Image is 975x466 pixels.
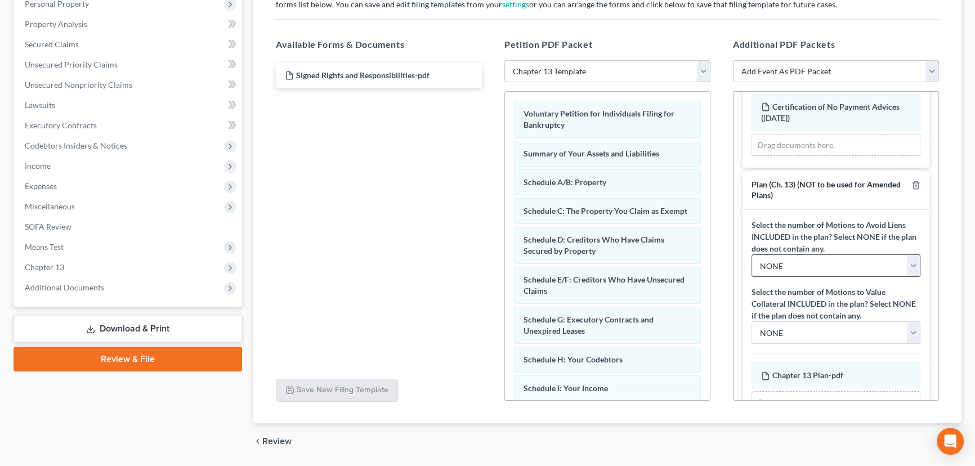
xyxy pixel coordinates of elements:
span: Means Test [25,242,64,252]
span: Schedule D: Creditors Who Have Claims Secured by Property [524,235,664,256]
div: Drag documents here. [752,391,920,414]
a: Unsecured Priority Claims [16,55,242,75]
span: Unsecured Priority Claims [25,60,118,69]
span: Schedule E/F: Creditors Who Have Unsecured Claims [524,275,685,295]
span: Schedule A/B: Property [524,177,606,187]
span: Petition PDF Packet [504,39,592,50]
a: Unsecured Nonpriority Claims [16,75,242,95]
a: Download & Print [14,316,242,342]
span: Voluntary Petition for Individuals Filing for Bankruptcy [524,109,674,129]
span: Plan (Ch. 13) (NOT to be used for Amended Plans) [752,180,901,200]
label: Select the number of Motions to Avoid Liens INCLUDED in the plan? Select NONE if the plan does no... [752,219,920,254]
span: Review [262,437,292,446]
span: Chapter 13 Plan-pdf [772,370,843,380]
label: Select the number of Motions to Value Collateral INCLUDED in the plan? Select NONE if the plan do... [752,286,920,321]
span: Additional Documents [25,283,104,292]
span: Expenses [25,181,57,191]
span: Schedule I: Your Income [524,383,608,393]
span: SOFA Review [25,222,71,231]
a: Secured Claims [16,34,242,55]
span: Summary of Your Assets and Liabilities [524,149,659,158]
span: Schedule G: Executory Contracts and Unexpired Leases [524,315,654,335]
span: Lawsuits [25,100,55,110]
span: Executory Contracts [25,120,97,130]
span: Schedule C: The Property You Claim as Exempt [524,206,687,216]
a: Lawsuits [16,95,242,115]
button: Save New Filing Template [276,379,398,402]
a: SOFA Review [16,217,242,237]
h5: Additional PDF Packets [733,38,939,51]
span: Unsecured Nonpriority Claims [25,80,132,89]
div: Drag documents here. [752,134,920,156]
i: chevron_left [253,437,262,446]
h5: Available Forms & Documents [276,38,482,51]
a: Property Analysis [16,14,242,34]
span: Schedule H: Your Codebtors [524,355,623,364]
span: Secured Claims [25,39,79,49]
button: chevron_left Review [253,437,303,446]
span: Income [25,161,51,171]
span: Codebtors Insiders & Notices [25,141,127,150]
a: Review & File [14,347,242,371]
span: Signed Rights and Responsibilities-pdf [296,70,430,80]
a: Executory Contracts [16,115,242,136]
span: Certification of No Payment Advices ([DATE]) [761,102,900,123]
div: Open Intercom Messenger [937,428,964,455]
span: Property Analysis [25,19,87,29]
span: Miscellaneous [25,201,75,211]
span: Chapter 13 [25,262,64,272]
